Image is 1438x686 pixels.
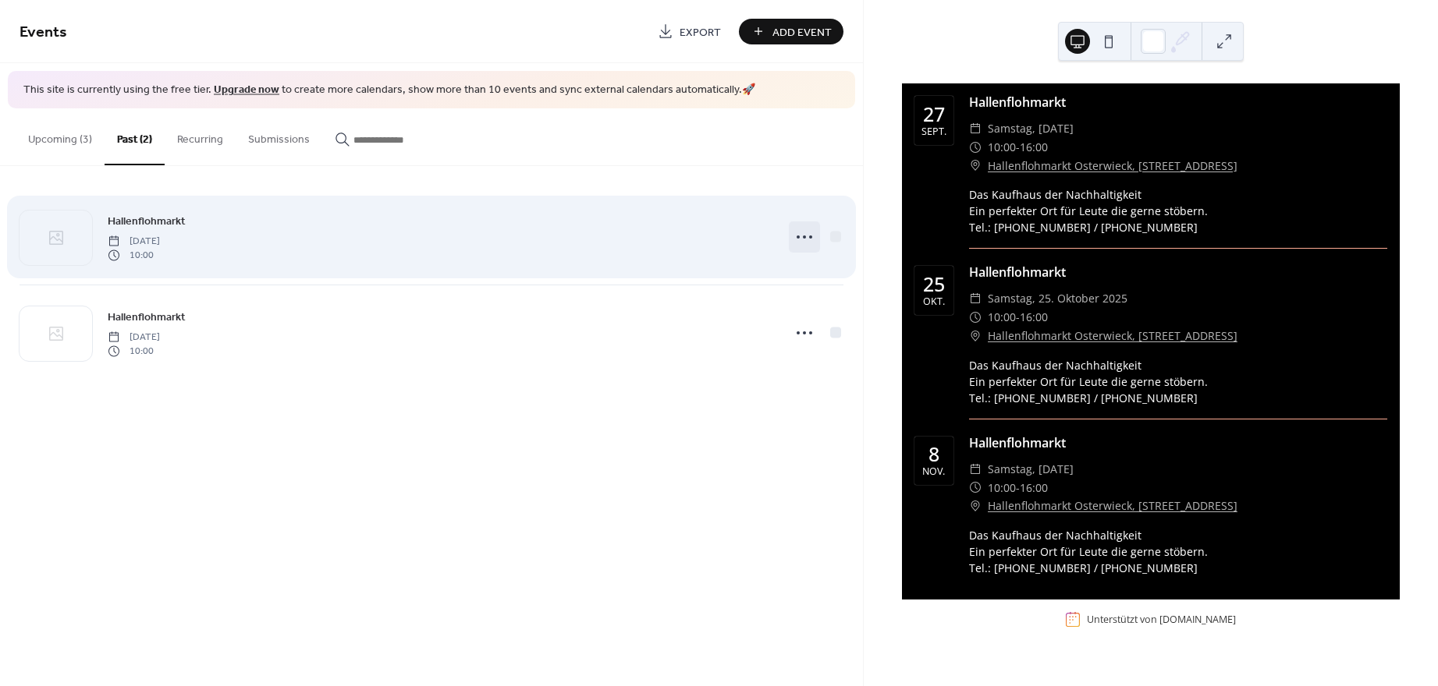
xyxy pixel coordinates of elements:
[988,460,1074,479] span: Samstag, [DATE]
[923,104,945,124] div: 27
[969,119,982,138] div: ​
[988,327,1237,345] a: Hallenflohmarkt Osterwieck, [STREET_ADDRESS]
[969,308,982,327] div: ​
[988,289,1127,308] span: Samstag, 25. Oktober 2025
[108,249,160,263] span: 10:00
[108,309,186,325] span: Hallenflohmarkt
[1016,138,1020,157] span: -
[739,19,843,44] button: Add Event
[108,330,160,344] span: [DATE]
[969,527,1387,576] div: Das Kaufhaus der Nachhaltigkeit Ein perfekter Ort für Leute die gerne stöbern. Tel.: [PHONE_NUMBE...
[922,467,945,477] div: Nov.
[988,138,1016,157] span: 10:00
[108,345,160,359] span: 10:00
[988,308,1016,327] span: 10:00
[165,108,236,164] button: Recurring
[646,19,733,44] a: Export
[214,80,279,101] a: Upgrade now
[969,327,982,345] div: ​
[1020,479,1048,497] span: 16:00
[969,289,982,308] div: ​
[969,186,1387,235] div: Das Kaufhaus der Nachhaltigkeit Ein perfekter Ort für Leute die gerne stöbern. Tel.: [PHONE_NUMBE...
[1016,308,1020,327] span: -
[988,497,1237,515] a: Hallenflohmarkt Osterwieck, [STREET_ADDRESS]
[969,357,1387,406] div: Das Kaufhaus der Nachhaltigkeit Ein perfekter Ort für Leute die gerne stöbern. Tel.: [PHONE_NUMBE...
[969,263,1387,281] div: Hallenflohmarkt
[969,460,982,479] div: ​
[108,212,186,230] a: Hallenflohmarkt
[969,433,1387,452] div: Hallenflohmarkt
[1016,479,1020,497] span: -
[23,83,755,98] span: This site is currently using the free tier. to create more calendars, show more than 10 events an...
[772,24,832,41] span: Add Event
[923,274,945,294] div: 25
[969,479,982,497] div: ​
[969,157,982,175] div: ​
[1159,613,1236,626] a: [DOMAIN_NAME]
[20,17,67,48] span: Events
[16,108,105,164] button: Upcoming (3)
[928,444,939,464] div: 8
[108,234,160,248] span: [DATE]
[969,497,982,515] div: ​
[969,138,982,157] div: ​
[988,157,1237,175] a: Hallenflohmarkt Osterwieck, [STREET_ADDRESS]
[236,108,322,164] button: Submissions
[1020,138,1048,157] span: 16:00
[988,479,1016,497] span: 10:00
[1020,308,1048,327] span: 16:00
[921,127,946,137] div: Sept.
[108,308,186,326] a: Hallenflohmarkt
[1087,613,1236,626] div: Unterstützt von
[923,297,945,307] div: Okt.
[969,93,1387,111] div: Hallenflohmarkt
[988,119,1074,138] span: Samstag, [DATE]
[680,24,721,41] span: Export
[105,108,165,165] button: Past (2)
[108,213,186,229] span: Hallenflohmarkt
